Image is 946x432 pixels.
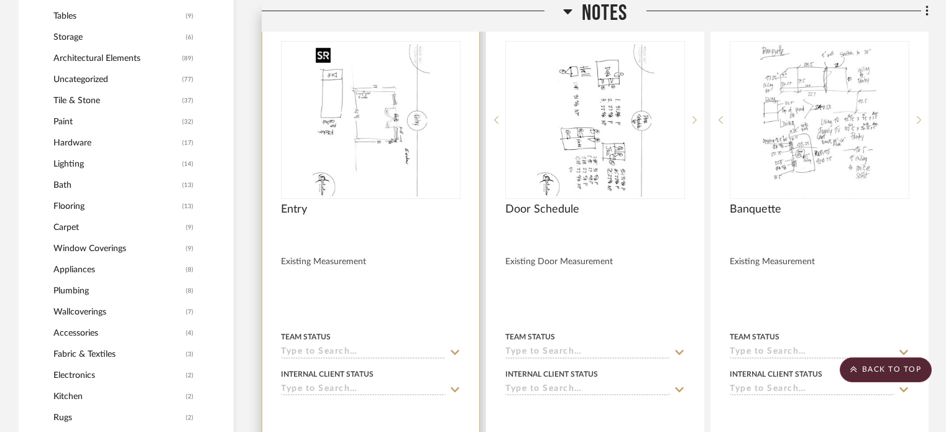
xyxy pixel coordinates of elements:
span: Window Coverings [53,238,183,259]
span: Entry [281,203,307,216]
scroll-to-top-button: BACK TO TOP [840,357,932,382]
span: (2) [186,408,193,428]
span: Architectural Elements [53,48,179,69]
span: Bath [53,175,179,196]
span: (3) [186,344,193,364]
span: Tables [53,6,183,27]
span: (77) [182,70,193,90]
span: (37) [182,91,193,111]
div: 0 [282,42,460,198]
span: Accessories [53,323,183,344]
span: (32) [182,112,193,132]
span: (2) [186,365,193,385]
span: Paint [53,111,179,132]
span: (8) [186,260,193,280]
span: Electronics [53,365,183,386]
span: (9) [186,218,193,237]
span: Uncategorized [53,69,179,90]
span: Plumbing [53,280,183,301]
span: (8) [186,281,193,301]
span: Door Schedule [505,203,579,216]
img: Banquette [760,42,879,198]
span: (9) [186,239,193,259]
span: (89) [182,48,193,68]
span: (6) [186,27,193,47]
div: 0 [730,42,909,198]
span: (13) [182,196,193,216]
span: (9) [186,6,193,26]
span: Banquette [730,203,781,216]
span: Wallcoverings [53,301,183,323]
input: Type to Search… [281,347,446,359]
div: Team Status [505,331,555,342]
span: Flooring [53,196,179,217]
span: (14) [182,154,193,174]
span: (7) [186,302,193,322]
div: Team Status [281,331,331,342]
input: Type to Search… [730,347,894,359]
span: Lighting [53,154,179,175]
span: Hardware [53,132,179,154]
span: (17) [182,133,193,153]
span: Rugs [53,407,183,428]
div: Internal Client Status [281,369,374,380]
span: (4) [186,323,193,343]
div: Team Status [730,331,779,342]
img: Door Schedule [535,42,655,198]
span: (13) [182,175,193,195]
span: (2) [186,387,193,407]
input: Type to Search… [505,347,670,359]
span: Carpet [53,217,183,238]
span: Storage [53,27,183,48]
div: Internal Client Status [505,369,598,380]
input: Type to Search… [505,384,670,396]
img: Entry [311,42,431,198]
span: Fabric & Textiles [53,344,183,365]
div: Internal Client Status [730,369,822,380]
span: Kitchen [53,386,183,407]
input: Type to Search… [281,384,446,396]
input: Type to Search… [730,384,894,396]
span: Tile & Stone [53,90,179,111]
span: Appliances [53,259,183,280]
